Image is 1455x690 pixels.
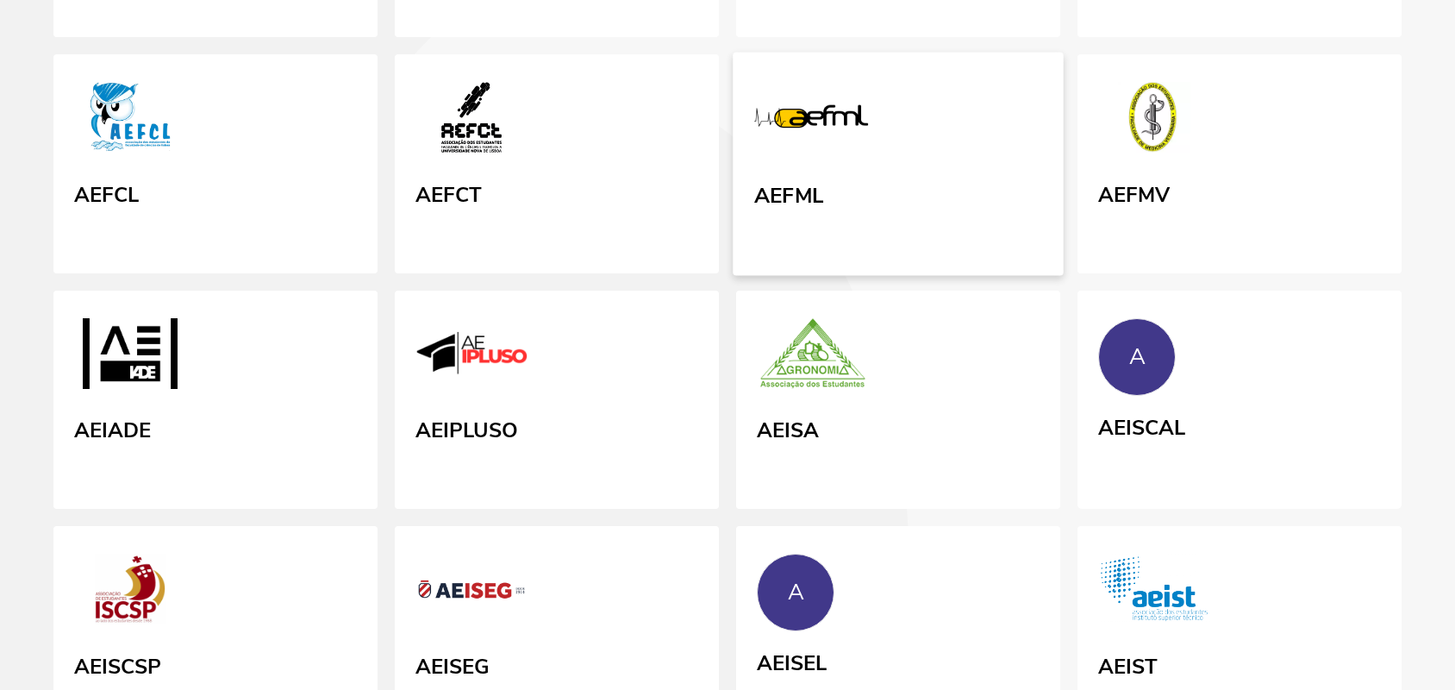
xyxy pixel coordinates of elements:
a: AEIPLUSO AEIPLUSO [395,291,719,510]
div: AEISCSP [74,649,161,680]
div: A [1129,344,1146,370]
img: AEIPLUSO [415,318,528,396]
a: A AEISCAL [1077,291,1402,506]
a: AEISA AEISA [736,291,1060,510]
div: AEIST [1098,649,1158,680]
img: AEIADE [74,318,186,396]
img: AEISEG [415,554,528,631]
div: AEISA [757,412,819,443]
a: AEFCT AEFCT [395,54,719,273]
a: AEFML AEFML [733,53,1064,276]
img: AEFMV [1098,82,1210,160]
div: AEIADE [74,412,151,443]
img: AEFML [754,80,869,160]
div: AEIPLUSO [415,412,518,443]
img: AEISA [757,318,869,396]
div: AEISEG [415,649,490,680]
div: AEFMV [1098,177,1170,208]
div: AEFCT [415,177,482,208]
img: AEISCSP [74,554,186,631]
div: AEFCL [74,177,139,208]
img: AEIST [1098,554,1210,631]
img: AEFCT [415,82,528,160]
div: AEFML [754,177,824,208]
div: AEISCAL [1098,410,1185,441]
a: AEFMV AEFMV [1077,54,1402,273]
a: AEIADE AEIADE [53,291,378,510]
div: A [788,580,804,605]
a: AEFCL AEFCL [53,54,378,273]
img: AEFCL [74,82,186,160]
div: AEISEL [757,645,827,676]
